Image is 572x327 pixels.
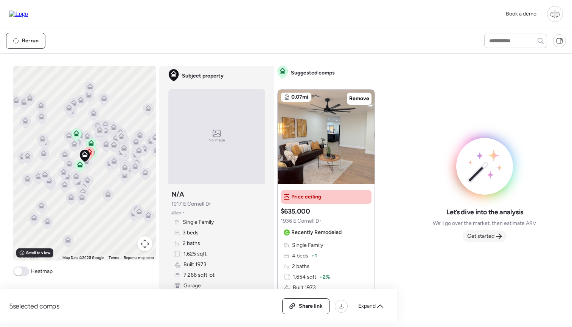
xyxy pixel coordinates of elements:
[291,93,308,101] span: 0.07mi
[171,190,184,199] h3: N/A
[467,232,494,240] span: Get started
[183,219,214,226] span: Single Family
[183,261,207,268] span: Built 1973
[31,268,53,275] span: Heatmap
[183,282,201,290] span: Garage
[292,242,323,249] span: Single Family
[291,193,321,201] span: Price ceiling
[358,302,376,310] span: Expand
[183,240,200,247] span: 2 baths
[446,208,523,217] span: Let’s dive into the analysis
[311,252,317,260] span: + 1
[9,11,28,17] img: Logo
[171,209,182,215] span: Zillow
[137,236,152,251] button: Map camera controls
[109,256,119,260] a: Terms (opens in new tab)
[291,69,335,77] span: Suggested comps
[299,302,323,310] span: Share link
[171,200,211,208] span: 1917 E Cornell Dr
[293,284,316,291] span: Built 1973
[183,209,185,215] span: •
[183,229,199,237] span: 3 beds
[506,11,536,17] span: Book a demo
[62,256,104,260] span: Map Data ©2025 Google
[319,273,330,281] span: + 2%
[293,273,316,281] span: 1,654 sqft
[291,229,342,236] span: Recently Remodeled
[433,220,536,227] span: We’ll go over the market, then estimate ARV
[183,250,207,258] span: 1,625 sqft
[349,95,369,102] span: Remove
[292,252,308,260] span: 4 beds
[281,217,321,225] span: 1936 E Cornell Dr
[15,251,40,260] a: Open this area in Google Maps (opens a new window)
[281,207,310,216] h3: $635,000
[208,137,225,143] span: No image
[9,302,59,311] span: 5 selected comps
[182,72,224,80] span: Subject property
[22,37,39,45] span: Re-run
[124,256,154,260] a: Report a map error
[15,251,40,260] img: Google
[292,263,309,270] span: 2 baths
[26,250,50,256] span: Satellite view
[183,271,214,279] span: 7,266 sqft lot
